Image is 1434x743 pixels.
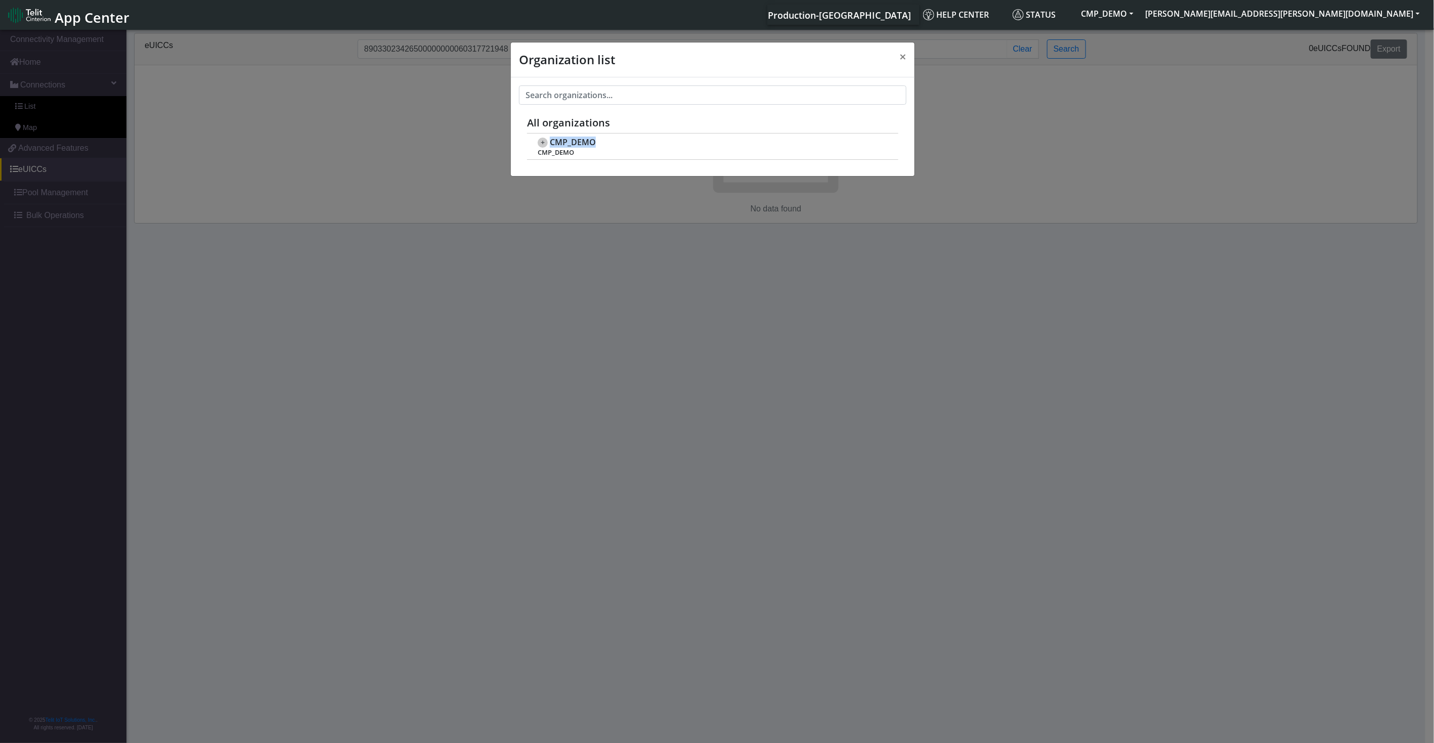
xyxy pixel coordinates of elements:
[519,85,906,105] input: Search organizations...
[538,138,548,148] span: +
[519,51,615,69] h4: Organization list
[767,5,911,25] a: Your current platform instance
[1013,9,1024,20] img: status.svg
[538,149,888,156] span: CMP_DEMO
[923,9,989,20] span: Help center
[8,4,128,26] a: App Center
[768,9,911,21] span: Production-[GEOGRAPHIC_DATA]
[527,117,898,129] h5: All organizations
[919,5,1009,25] a: Help center
[923,9,934,20] img: knowledge.svg
[55,8,129,27] span: App Center
[1075,5,1140,23] button: CMP_DEMO
[1013,9,1056,20] span: Status
[1009,5,1075,25] a: Status
[8,7,51,23] img: logo-telit-cinterion-gw-new.png
[1140,5,1426,23] button: [PERSON_NAME][EMAIL_ADDRESS][PERSON_NAME][DOMAIN_NAME]
[550,138,596,147] span: CMP_DEMO
[899,48,906,65] span: ×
